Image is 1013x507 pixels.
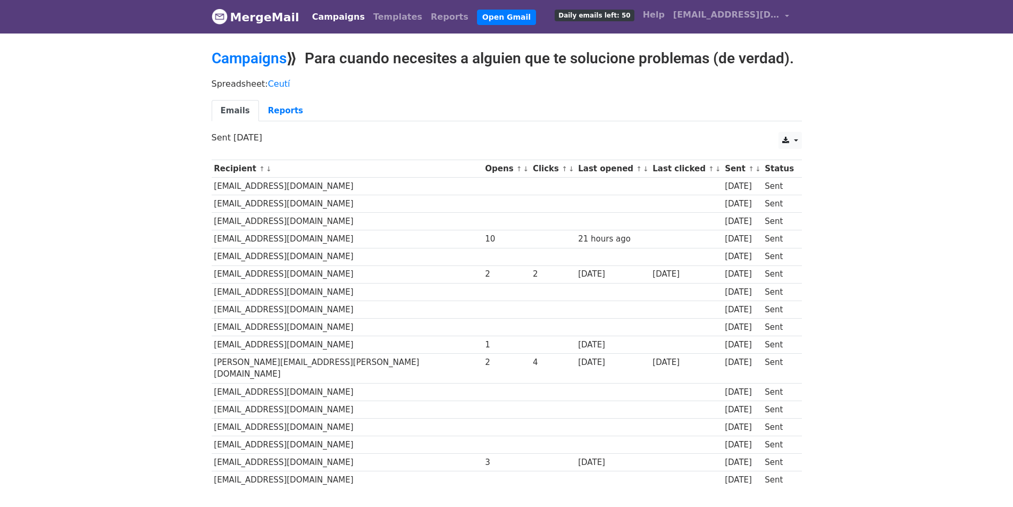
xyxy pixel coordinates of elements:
a: ↓ [755,165,761,173]
a: ↓ [715,165,721,173]
div: 4 [533,356,573,369]
a: Reports [259,100,312,122]
td: Sent [762,354,796,384]
a: Daily emails left: 50 [550,4,638,26]
a: ↓ [523,165,529,173]
div: 2 [485,356,528,369]
td: [EMAIL_ADDRESS][DOMAIN_NAME] [212,454,483,471]
td: Sent [762,471,796,489]
div: [DATE] [652,356,719,369]
a: Ceutí [268,79,290,89]
a: Campaigns [212,49,287,67]
td: [EMAIL_ADDRESS][DOMAIN_NAME] [212,418,483,436]
td: [EMAIL_ADDRESS][DOMAIN_NAME] [212,195,483,213]
span: Daily emails left: 50 [555,10,634,21]
div: 3 [485,456,528,469]
td: [EMAIL_ADDRESS][DOMAIN_NAME] [212,318,483,336]
td: Sent [762,248,796,265]
td: Sent [762,178,796,195]
th: Status [762,160,796,178]
a: ↓ [568,165,574,173]
div: [DATE] [725,304,760,316]
div: [DATE] [725,268,760,280]
td: Sent [762,195,796,213]
a: ↑ [516,165,522,173]
a: Templates [369,6,426,28]
a: Help [639,4,669,26]
a: ↓ [266,165,272,173]
td: [EMAIL_ADDRESS][DOMAIN_NAME] [212,213,483,230]
a: ↑ [748,165,754,173]
th: Clicks [530,160,575,178]
div: [DATE] [725,251,760,263]
a: ↑ [562,165,567,173]
td: [EMAIL_ADDRESS][DOMAIN_NAME] [212,336,483,354]
td: Sent [762,265,796,283]
div: [DATE] [652,268,719,280]
div: 2 [485,268,528,280]
div: [DATE] [578,268,647,280]
td: [EMAIL_ADDRESS][DOMAIN_NAME] [212,301,483,318]
span: [EMAIL_ADDRESS][DOMAIN_NAME] [673,9,780,21]
a: Open Gmail [477,10,536,25]
div: [DATE] [725,386,760,398]
th: Last opened [575,160,650,178]
a: [EMAIL_ADDRESS][DOMAIN_NAME] [669,4,793,29]
div: [DATE] [725,215,760,228]
td: [PERSON_NAME][EMAIL_ADDRESS][PERSON_NAME][DOMAIN_NAME] [212,354,483,384]
div: [DATE] [725,233,760,245]
td: Sent [762,213,796,230]
div: [DATE] [725,474,760,486]
td: [EMAIL_ADDRESS][DOMAIN_NAME] [212,178,483,195]
td: Sent [762,230,796,248]
td: Sent [762,318,796,336]
a: ↑ [708,165,714,173]
div: [DATE] [725,321,760,334]
th: Last clicked [650,160,723,178]
div: [DATE] [725,456,760,469]
div: [DATE] [725,339,760,351]
td: [EMAIL_ADDRESS][DOMAIN_NAME] [212,230,483,248]
a: Reports [426,6,473,28]
td: [EMAIL_ADDRESS][DOMAIN_NAME] [212,383,483,401]
a: MergeMail [212,6,299,28]
td: [EMAIL_ADDRESS][DOMAIN_NAME] [212,248,483,265]
a: ↑ [259,165,265,173]
td: Sent [762,454,796,471]
div: [DATE] [578,456,647,469]
div: [DATE] [725,198,760,210]
div: 21 hours ago [578,233,647,245]
img: MergeMail logo [212,9,228,24]
a: Campaigns [308,6,369,28]
div: [DATE] [578,339,647,351]
td: Sent [762,418,796,436]
th: Sent [722,160,762,178]
a: Emails [212,100,259,122]
a: ↓ [643,165,649,173]
td: Sent [762,301,796,318]
div: 1 [485,339,528,351]
div: [DATE] [578,356,647,369]
div: [DATE] [725,356,760,369]
div: [DATE] [725,404,760,416]
td: [EMAIL_ADDRESS][DOMAIN_NAME] [212,436,483,454]
td: [EMAIL_ADDRESS][DOMAIN_NAME] [212,471,483,489]
th: Recipient [212,160,483,178]
td: Sent [762,436,796,454]
td: [EMAIL_ADDRESS][DOMAIN_NAME] [212,401,483,418]
td: Sent [762,336,796,354]
div: 10 [485,233,528,245]
td: Sent [762,383,796,401]
a: ↑ [636,165,642,173]
td: Sent [762,283,796,301]
div: [DATE] [725,286,760,298]
h2: ⟫ Para cuando necesites a alguien que te solucione problemas (de verdad). [212,49,802,68]
th: Opens [483,160,531,178]
div: 2 [533,268,573,280]
div: [DATE] [725,180,760,193]
td: [EMAIL_ADDRESS][DOMAIN_NAME] [212,283,483,301]
div: [DATE] [725,421,760,434]
td: [EMAIL_ADDRESS][DOMAIN_NAME] [212,265,483,283]
p: Sent [DATE] [212,132,802,143]
p: Spreadsheet: [212,78,802,89]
